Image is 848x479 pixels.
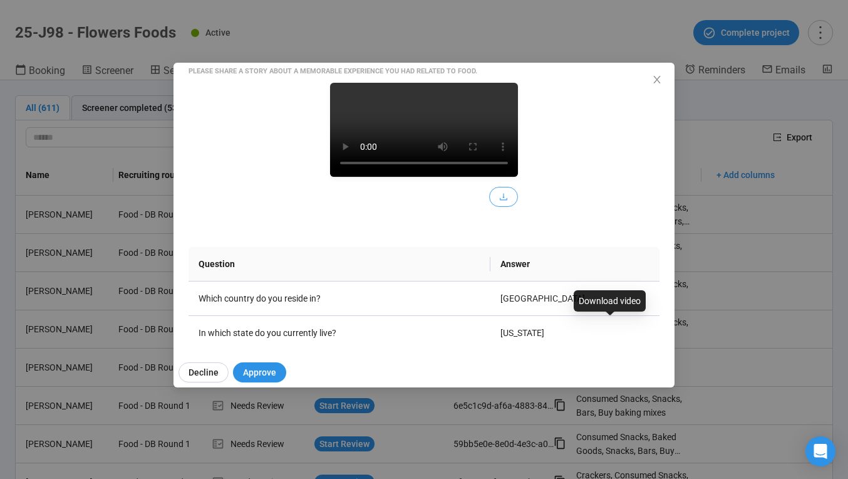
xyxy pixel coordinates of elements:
[489,187,518,207] button: download
[652,75,662,85] span: close
[189,316,490,350] td: In which state do you currently live?
[490,247,659,282] th: Answer
[189,282,490,316] td: Which country do you reside in?
[499,192,508,201] span: download
[490,282,659,316] td: [GEOGRAPHIC_DATA]
[189,66,659,76] div: Please share a story about a memorable experience you had related to food.
[233,362,286,382] button: Approve
[490,316,659,350] td: [US_STATE]
[243,366,276,379] span: Approve
[189,247,490,282] th: Question
[805,436,835,466] div: Open Intercom Messenger
[178,362,229,382] button: Decline
[189,366,219,379] span: Decline
[650,73,664,87] button: Close
[574,290,646,312] div: Download video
